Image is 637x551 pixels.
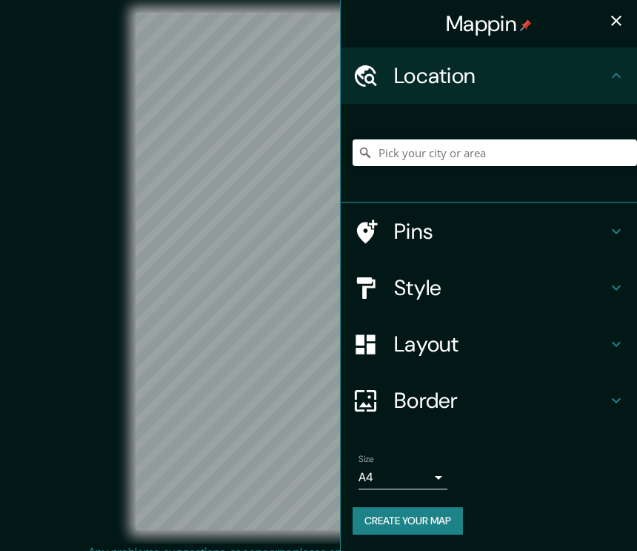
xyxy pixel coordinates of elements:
[520,19,532,31] img: pin-icon.png
[353,139,637,166] input: Pick your city or area
[341,47,637,104] div: Location
[341,372,637,429] div: Border
[353,507,463,535] button: Create your map
[505,493,621,535] iframe: Help widget launcher
[341,260,637,316] div: Style
[394,62,607,89] h4: Location
[341,316,637,372] div: Layout
[358,453,374,466] label: Size
[341,203,637,260] div: Pins
[394,218,607,245] h4: Pins
[394,387,607,414] h4: Border
[136,13,501,530] canvas: Map
[394,331,607,357] h4: Layout
[358,466,447,489] div: A4
[394,274,607,301] h4: Style
[446,10,532,37] h4: Mappin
